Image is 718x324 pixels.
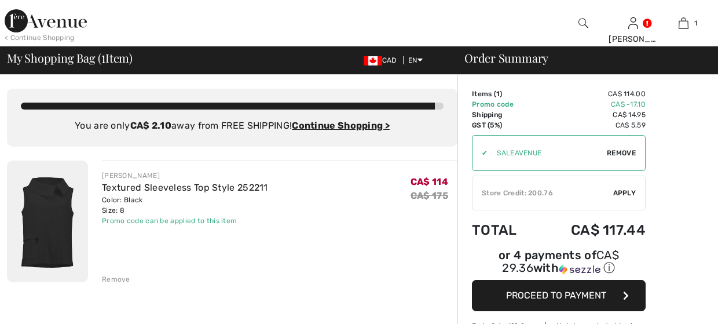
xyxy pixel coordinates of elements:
div: [PERSON_NAME] [102,170,268,181]
div: Order Summary [450,52,711,64]
a: Sign In [628,17,638,28]
span: 1 [496,90,500,98]
td: Items ( ) [472,89,537,99]
img: 1ère Avenue [5,9,87,32]
td: Shipping [472,110,537,120]
div: < Continue Shopping [5,32,75,43]
td: GST (5%) [472,120,537,130]
span: Apply [613,188,636,198]
div: Promo code can be applied to this item [102,216,268,226]
td: CA$ -17.10 [537,99,646,110]
td: Total [472,210,537,250]
td: CA$ 117.44 [537,210,646,250]
div: Remove [102,274,130,285]
div: [PERSON_NAME] [609,33,658,45]
img: My Info [628,16,638,30]
td: CA$ 14.95 [537,110,646,120]
img: Textured Sleeveless Top Style 252211 [7,161,88,282]
div: Store Credit: 200.76 [472,188,613,198]
span: CA$ 29.36 [502,248,619,275]
img: search the website [578,16,588,30]
span: Remove [607,148,636,158]
div: ✔ [472,148,488,158]
div: You are only away from FREE SHIPPING! [21,119,444,133]
div: Color: Black Size: 8 [102,195,268,216]
a: 1 [659,16,708,30]
img: Sezzle [559,264,600,275]
div: or 4 payments ofCA$ 29.36withSezzle Click to learn more about Sezzle [472,250,646,280]
span: Proceed to Payment [506,290,606,301]
span: My Shopping Bag ( Item) [7,52,133,64]
span: EN [408,56,423,64]
td: Promo code [472,99,537,110]
span: 1 [694,18,697,28]
span: 1 [101,49,105,64]
a: Continue Shopping > [292,120,390,131]
span: CAD [364,56,401,64]
td: CA$ 114.00 [537,89,646,99]
div: or 4 payments of with [472,250,646,276]
a: Textured Sleeveless Top Style 252211 [102,182,268,193]
img: My Bag [679,16,688,30]
img: Canadian Dollar [364,56,382,65]
span: CA$ 114 [411,176,448,187]
button: Proceed to Payment [472,280,646,311]
input: Promo code [488,136,607,170]
strong: CA$ 2.10 [130,120,171,131]
td: CA$ 5.59 [537,120,646,130]
s: CA$ 175 [411,190,448,201]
